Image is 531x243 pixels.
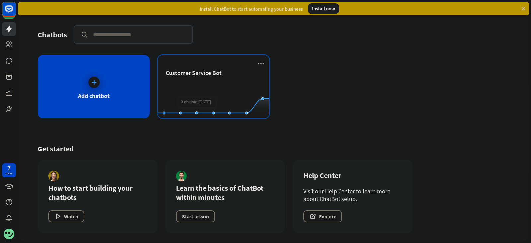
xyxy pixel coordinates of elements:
div: Chatbots [38,30,67,39]
div: Install ChatBot to start automating your business [200,6,303,12]
div: 7 [7,165,11,171]
div: Help Center [303,171,402,180]
div: Install now [308,3,339,14]
div: days [6,171,12,176]
button: Start lesson [176,210,215,222]
div: Get started [38,144,509,153]
div: How to start building your chatbots [48,183,147,202]
img: author [48,171,59,181]
div: Learn the basics of ChatBot within minutes [176,183,274,202]
button: Watch [48,210,84,222]
span: Customer Service Bot [166,69,222,77]
a: 7 days [2,163,16,177]
img: author [176,171,187,181]
button: Open LiveChat chat widget [5,3,25,23]
div: Add chatbot [78,92,110,100]
button: Explore [303,210,342,222]
div: Visit our Help Center to learn more about ChatBot setup. [303,187,402,202]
